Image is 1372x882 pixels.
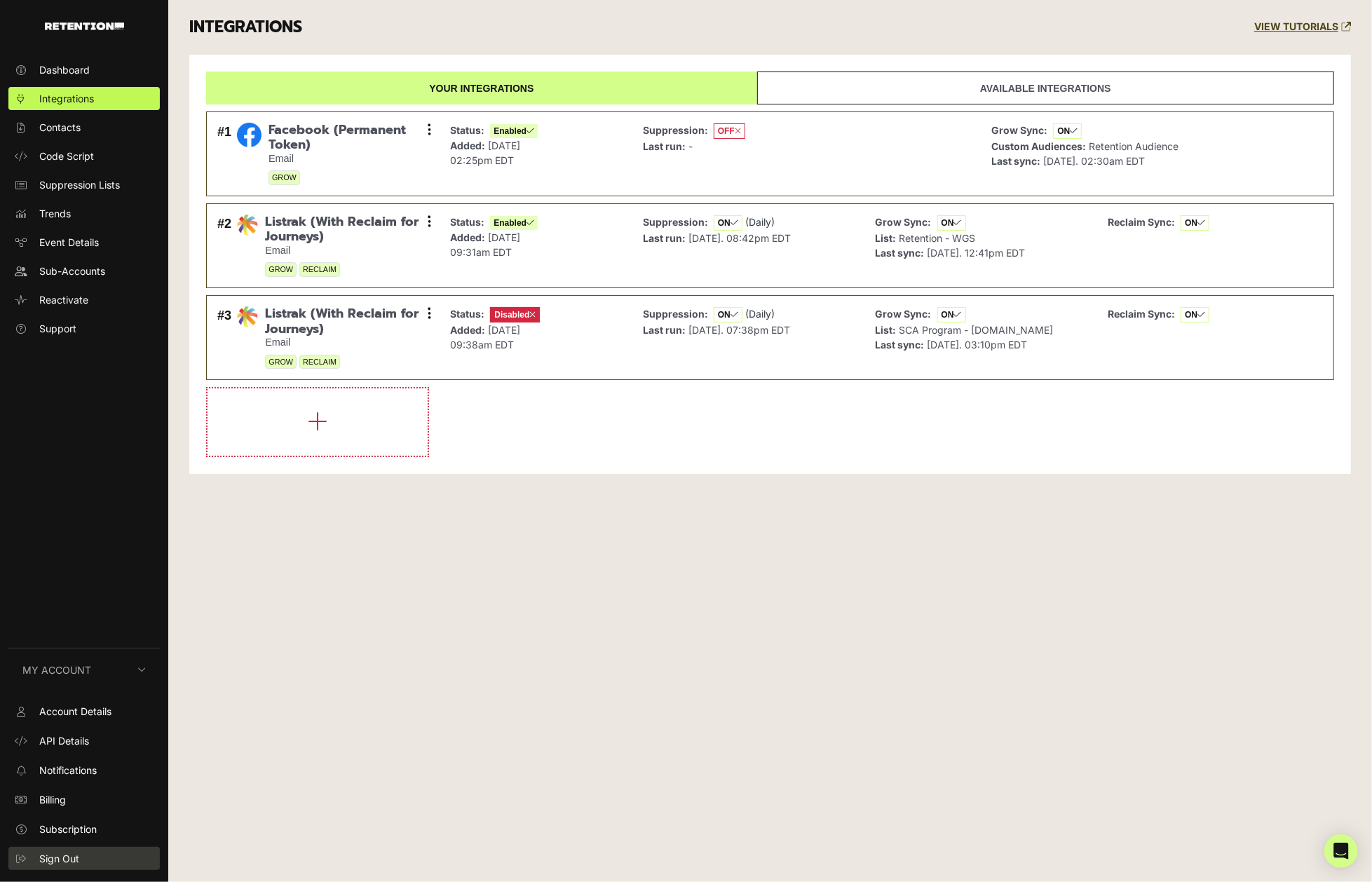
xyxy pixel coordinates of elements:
[450,308,484,320] strong: Status:
[237,123,262,147] img: Facebook (Permanent Token)
[8,259,160,283] a: Sub-Accounts
[8,288,160,311] a: Reactivate
[1324,834,1358,868] div: Open Intercom Messenger
[237,306,258,327] img: Listrak (With Reclaim for Journeys)
[265,245,429,257] small: Email
[876,216,932,228] strong: Grow Sync:
[899,324,1054,336] span: SCA Program - [DOMAIN_NAME]
[39,91,94,106] span: Integrations
[899,232,976,244] span: Retention - WGS
[745,308,775,320] span: (Daily)
[8,173,160,196] a: Suppression Lists
[39,704,111,719] span: Account Details
[490,124,538,138] span: Enabled
[991,140,1086,152] strong: Custom Audiences:
[928,339,1028,351] span: [DATE]. 03:10pm EDT
[643,324,686,336] strong: Last run:
[714,215,742,231] span: ON
[39,822,97,836] span: Subscription
[299,262,340,277] span: RECLAIM
[39,206,71,221] span: Trends
[8,788,160,811] a: Billing
[450,231,485,243] strong: Added:
[8,202,160,225] a: Trends
[643,232,686,244] strong: Last run:
[450,324,485,336] strong: Added:
[8,649,160,691] button: My Account
[39,120,81,135] span: Contacts
[450,140,520,166] span: [DATE] 02:25pm EDT
[269,170,300,185] span: GROW
[39,851,79,866] span: Sign Out
[39,763,97,778] span: Notifications
[189,18,302,37] h3: INTEGRATIONS
[237,215,258,236] img: Listrak (With Reclaim for Journeys)
[299,355,340,369] span: RECLAIM
[8,231,160,254] a: Event Details
[8,317,160,340] a: Support
[39,733,89,748] span: API Details
[876,339,925,351] strong: Last sync:
[688,140,693,152] span: -
[643,140,686,152] strong: Last run:
[450,124,484,136] strong: Status:
[265,355,297,369] span: GROW
[269,153,429,165] small: Email
[269,123,429,153] span: Facebook (Permanent Token)
[688,232,791,244] span: [DATE]. 08:42pm EDT
[39,292,88,307] span: Reactivate
[450,216,484,228] strong: Status:
[39,62,90,77] span: Dashboard
[8,87,160,110] a: Integrations
[1181,307,1209,323] span: ON
[22,663,91,677] span: My Account
[1108,308,1175,320] strong: Reclaim Sync:
[39,149,94,163] span: Code Script
[937,215,966,231] span: ON
[265,337,429,348] small: Email
[745,216,775,228] span: (Daily)
[8,700,160,723] a: Account Details
[1108,216,1175,228] strong: Reclaim Sync:
[39,177,120,192] span: Suppression Lists
[714,307,742,323] span: ON
[643,216,708,228] strong: Suppression:
[39,264,105,278] span: Sub-Accounts
[757,72,1334,104] a: Available integrations
[265,215,429,245] span: Listrak (With Reclaim for Journeys)
[8,847,160,870] a: Sign Out
[490,307,540,323] span: Disabled
[217,215,231,277] div: #2
[39,235,99,250] span: Event Details
[8,729,160,752] a: API Details
[1254,21,1351,33] a: VIEW TUTORIALS
[217,306,231,369] div: #3
[490,216,538,230] span: Enabled
[8,144,160,168] a: Code Script
[876,324,897,336] strong: List:
[39,321,76,336] span: Support
[937,307,966,323] span: ON
[450,140,485,151] strong: Added:
[45,22,124,30] img: Retention.com
[928,247,1026,259] span: [DATE]. 12:41pm EDT
[8,58,160,81] a: Dashboard
[8,817,160,841] a: Subscription
[714,123,745,139] span: OFF
[217,123,231,185] div: #1
[265,262,297,277] span: GROW
[8,116,160,139] a: Contacts
[991,124,1047,136] strong: Grow Sync:
[39,792,66,807] span: Billing
[876,308,932,320] strong: Grow Sync:
[688,324,790,336] span: [DATE]. 07:38pm EDT
[450,231,520,258] span: [DATE] 09:31am EDT
[1053,123,1082,139] span: ON
[265,306,429,337] span: Listrak (With Reclaim for Journeys)
[643,308,708,320] strong: Suppression:
[876,232,897,244] strong: List:
[991,155,1040,167] strong: Last sync:
[1089,140,1179,152] span: Retention Audience
[206,72,757,104] a: Your integrations
[643,124,708,136] strong: Suppression:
